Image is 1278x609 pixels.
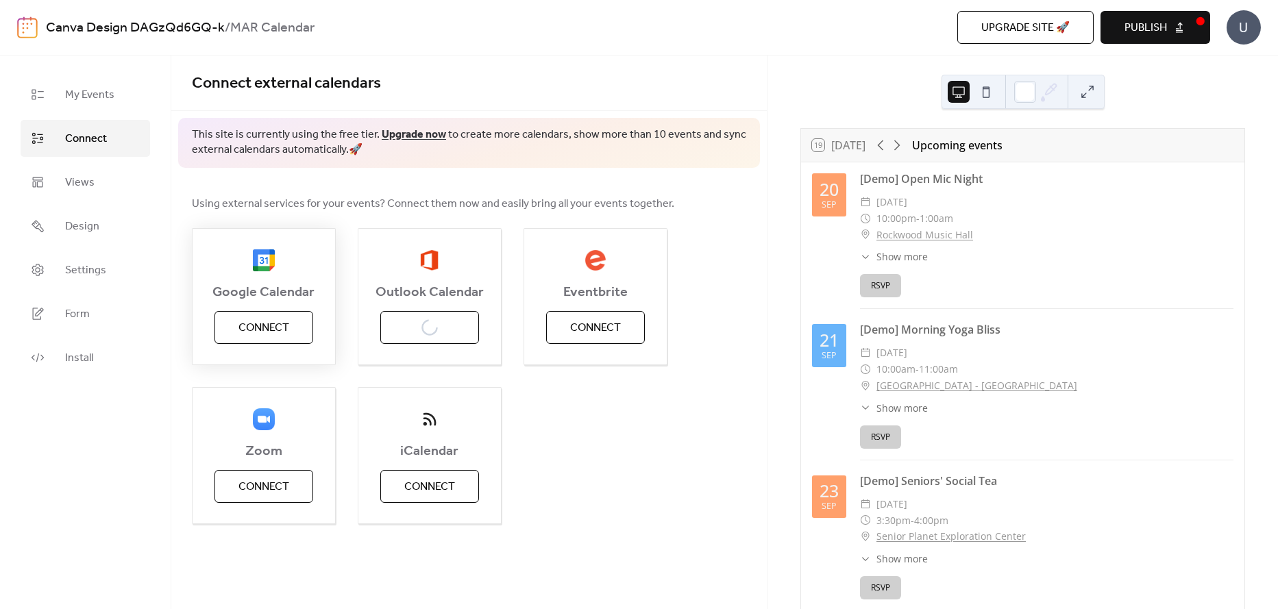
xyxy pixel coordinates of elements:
img: outlook [420,249,439,271]
div: ​ [860,512,871,529]
span: Install [65,350,93,366]
img: zoom [253,408,275,430]
div: Upcoming events [912,137,1003,153]
span: [DATE] [876,194,907,210]
span: Connect external calendars [192,69,381,99]
div: Sep [822,502,837,511]
span: Form [65,306,90,323]
span: iCalendar [358,443,501,460]
div: 20 [820,181,839,198]
div: ​ [860,345,871,361]
span: My Events [65,87,114,103]
a: Views [21,164,150,201]
div: U [1227,10,1261,45]
span: Publish [1125,20,1167,36]
img: eventbrite [585,249,606,271]
span: Connect [404,479,455,495]
a: Design [21,208,150,245]
div: ​ [860,551,871,566]
div: ​ [860,401,871,415]
span: 4:00pm [914,512,948,529]
a: Settings [21,251,150,288]
span: Views [65,175,95,191]
span: Show more [876,551,928,566]
img: ical [419,408,441,430]
span: Connect [65,131,107,147]
div: ​ [860,194,871,210]
img: google [253,249,275,271]
div: ​ [860,249,871,264]
a: [GEOGRAPHIC_DATA] - [GEOGRAPHIC_DATA] [876,377,1077,394]
span: Connect [238,479,289,495]
a: Connect [21,120,150,157]
div: ​ [860,361,871,377]
div: 21 [820,332,839,349]
span: Show more [876,401,928,415]
button: ​Show more [860,401,928,415]
div: ​ [860,377,871,394]
span: Design [65,219,99,235]
a: My Events [21,76,150,113]
a: Senior Planet Exploration Center [876,528,1026,545]
button: Upgrade site 🚀 [957,11,1094,44]
span: - [916,361,919,377]
span: Upgrade site 🚀 [981,20,1070,36]
b: / [225,15,230,41]
div: ​ [860,210,871,227]
span: [DATE] [876,496,907,512]
span: Outlook Calendar [358,284,501,301]
span: 1:00am [920,210,953,227]
div: [Demo] Open Mic Night [860,171,1233,187]
button: RSVP [860,576,901,599]
button: ​Show more [860,551,928,566]
div: ​ [860,227,871,243]
span: Eventbrite [524,284,667,301]
span: 3:30pm [876,512,911,529]
img: logo [17,16,38,38]
span: Connect [238,320,289,336]
a: Rockwood Music Hall [876,227,973,243]
span: - [916,210,920,227]
span: This site is currently using the free tier. to create more calendars, show more than 10 events an... [192,127,746,158]
button: RSVP [860,425,901,449]
span: [DATE] [876,345,907,361]
div: ​ [860,528,871,545]
span: Connect [570,320,621,336]
button: Connect [546,311,645,344]
button: Publish [1101,11,1210,44]
span: Using external services for your events? Connect them now and easily bring all your events together. [192,196,674,212]
b: MAR Calendar [230,15,315,41]
span: 11:00am [919,361,958,377]
div: [Demo] Seniors' Social Tea [860,473,1233,489]
div: Sep [822,201,837,210]
span: 10:00am [876,361,916,377]
span: Google Calendar [193,284,335,301]
span: 10:00pm [876,210,916,227]
a: Form [21,295,150,332]
div: [Demo] Morning Yoga Bliss [860,321,1233,338]
a: Canva Design DAGzQd6GQ-k [46,15,225,41]
button: Connect [214,470,313,503]
span: - [911,512,914,529]
button: ​Show more [860,249,928,264]
a: Install [21,339,150,376]
button: Connect [214,311,313,344]
div: 23 [820,482,839,499]
button: RSVP [860,274,901,297]
span: Show more [876,249,928,264]
button: Connect [380,470,479,503]
div: ​ [860,496,871,512]
span: Settings [65,262,106,279]
a: Upgrade now [382,124,446,145]
span: Zoom [193,443,335,460]
div: Sep [822,351,837,360]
